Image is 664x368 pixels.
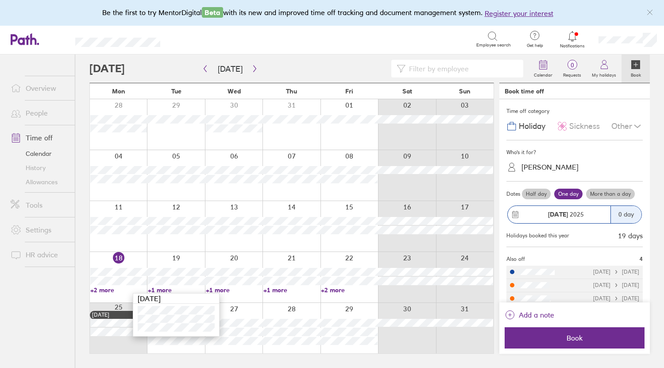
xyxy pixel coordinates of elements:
[148,286,205,294] a: +1 more
[558,54,587,83] a: 0Requests
[4,104,75,122] a: People
[522,189,551,199] label: Half day
[171,88,181,95] span: Tue
[4,161,75,175] a: History
[263,286,320,294] a: +1 more
[529,54,558,83] a: Calendar
[519,308,554,322] span: Add a note
[587,54,622,83] a: My holidays
[4,246,75,263] a: HR advice
[321,286,378,294] a: +2 more
[133,294,219,304] div: [DATE]
[506,232,569,239] div: Holidays booked this year
[586,189,635,199] label: More than a day
[593,269,639,275] div: [DATE] [DATE]
[569,122,600,131] span: Sickness
[593,282,639,288] div: [DATE] [DATE]
[506,256,525,262] span: Also off
[558,70,587,78] label: Requests
[459,88,471,95] span: Sun
[521,43,549,48] span: Get help
[92,312,145,318] div: [DATE]
[505,88,544,95] div: Book time off
[548,211,584,218] span: 2025
[511,334,638,342] span: Book
[506,105,643,118] div: Time off category
[558,30,587,49] a: Notifications
[640,256,643,262] span: 4
[4,175,75,189] a: Allowances
[476,43,511,48] span: Employee search
[618,232,643,240] div: 19 days
[587,70,622,78] label: My holidays
[345,88,353,95] span: Fri
[505,308,554,322] button: Add a note
[529,70,558,78] label: Calendar
[521,163,579,171] div: [PERSON_NAME]
[4,221,75,239] a: Settings
[622,54,650,83] a: Book
[558,43,587,49] span: Notifications
[625,70,646,78] label: Book
[206,286,263,294] a: +1 more
[519,122,545,131] span: Holiday
[4,129,75,147] a: Time off
[554,189,583,199] label: One day
[286,88,297,95] span: Thu
[548,210,568,218] strong: [DATE]
[402,88,412,95] span: Sat
[558,62,587,69] span: 0
[211,62,250,76] button: [DATE]
[90,286,147,294] a: +2 more
[611,118,643,135] div: Other
[228,88,241,95] span: Wed
[4,196,75,214] a: Tools
[405,60,518,77] input: Filter by employee
[202,7,223,18] span: Beta
[184,35,207,43] div: Search
[102,7,562,19] div: Be the first to try MentorDigital with its new and improved time off tracking and document manage...
[112,88,125,95] span: Mon
[485,8,553,19] button: Register your interest
[505,327,645,349] button: Book
[506,201,643,228] button: [DATE] 20250 day
[4,147,75,161] a: Calendar
[610,206,641,223] div: 0 day
[506,191,520,197] span: Dates
[593,295,639,302] div: [DATE] [DATE]
[506,146,643,159] div: Who's it for?
[4,79,75,97] a: Overview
